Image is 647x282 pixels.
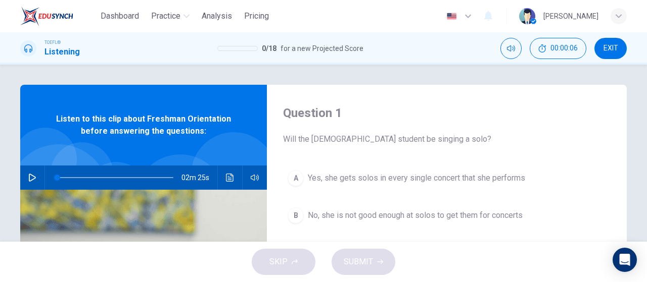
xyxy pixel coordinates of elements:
span: for a new Projected Score [281,42,363,54]
div: Mute [500,38,522,59]
h4: Question 1 [283,105,611,121]
span: TOEFL® [44,39,61,46]
img: Profile picture [519,8,535,24]
span: Pricing [244,10,269,22]
span: EXIT [604,44,618,52]
span: Dashboard [101,10,139,22]
span: 02m 25s [181,165,217,190]
button: AYes, she gets solos in every single concert that she performs [283,165,611,191]
button: Practice [147,7,194,25]
button: Click to see the audio transcription [222,165,238,190]
div: [PERSON_NAME] [543,10,598,22]
span: Yes, she gets solos in every single concert that she performs [308,172,525,184]
span: 00:00:06 [550,44,578,52]
button: 00:00:06 [530,38,586,59]
button: EXIT [594,38,627,59]
button: Dashboard [97,7,143,25]
div: Open Intercom Messenger [613,248,637,272]
div: Hide [530,38,586,59]
button: Pricing [240,7,273,25]
span: Analysis [202,10,232,22]
span: Will the [DEMOGRAPHIC_DATA] student be singing a solo? [283,133,611,145]
button: CNo, because this performance focuses on group efforts [283,240,611,265]
div: A [288,170,304,186]
img: EduSynch logo [20,6,73,26]
button: BNo, she is not good enough at solos to get them for concerts [283,203,611,228]
button: Analysis [198,7,236,25]
span: 0 / 18 [262,42,276,54]
div: B [288,207,304,223]
h1: Listening [44,46,80,58]
span: Listen to this clip about Freshman Orientation before answering the questions: [53,113,234,137]
a: EduSynch logo [20,6,97,26]
img: en [445,13,458,20]
span: No, she is not good enough at solos to get them for concerts [308,209,523,221]
span: Practice [151,10,180,22]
